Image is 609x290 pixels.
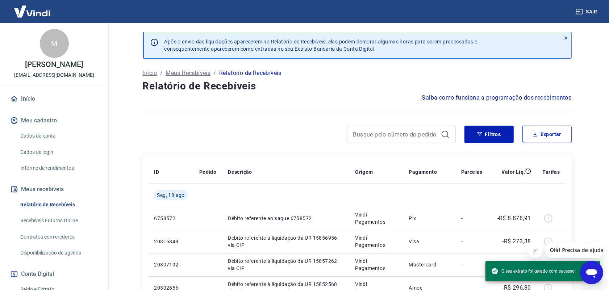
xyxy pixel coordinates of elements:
p: 6758572 [154,215,188,222]
p: / [160,69,163,77]
p: Parcelas [461,168,483,176]
a: Início [143,69,157,77]
p: Pedido [199,168,216,176]
button: Exportar [522,126,572,143]
a: Disponibilização de agenda [17,245,100,260]
h4: Relatório de Recebíveis [143,79,572,93]
p: Mastercard [409,261,450,268]
p: [EMAIL_ADDRESS][DOMAIN_NAME] [14,71,94,79]
a: Meus Recebíveis [166,69,210,77]
p: Vindi Pagamentos [355,257,397,272]
button: Meu cadastro [9,113,100,129]
p: Débito referente ao saque 6758572 [228,215,343,222]
button: Sair [574,5,600,18]
iframe: Botão para abrir a janela de mensagens [580,261,603,284]
p: Vindi Pagamentos [355,211,397,226]
p: -R$ 273,38 [502,237,531,246]
span: Seg, 18 ago [157,192,185,199]
a: Contratos com credores [17,230,100,244]
p: -R$ 8.878,91 [497,214,531,223]
p: Valor Líq. [502,168,525,176]
a: Dados da conta [17,129,100,143]
p: Débito referente à liquidação da UR 15857262 via CIP [228,257,343,272]
p: [PERSON_NAME] [25,61,83,68]
img: Vindi [9,0,56,22]
a: Informe de rendimentos [17,161,100,176]
p: Débito referente à liquidação da UR 15856956 via CIP [228,234,343,249]
span: O seu extrato foi gerado com sucesso! [491,268,576,275]
p: Origem [355,168,373,176]
button: Conta Digital [9,266,100,282]
p: -R$ 5.659,87 [497,260,531,269]
a: Recebíveis Futuros Online [17,213,100,228]
p: Tarifas [543,168,560,176]
p: - [461,238,483,245]
p: - [461,215,483,222]
p: Pagamento [409,168,437,176]
a: Saiba como funciona a programação dos recebimentos [422,93,572,102]
p: Descrição [228,168,252,176]
p: Visa [409,238,450,245]
p: Pix [409,215,450,222]
a: Relatório de Recebíveis [17,197,100,212]
button: Meus recebíveis [9,181,100,197]
span: Olá! Precisa de ajuda? [4,5,61,11]
p: 20307192 [154,261,188,268]
p: ID [154,168,159,176]
input: Busque pelo número do pedido [353,129,438,140]
a: Início [9,91,100,107]
iframe: Mensagem da empresa [546,242,603,258]
p: / [213,69,216,77]
p: Após o envio das liquidações aparecerem no Relatório de Recebíveis, elas podem demorar algumas ho... [164,38,477,52]
p: Vindi Pagamentos [355,234,397,249]
a: Dados de login [17,145,100,160]
p: - [461,261,483,268]
iframe: Fechar mensagem [528,244,543,258]
p: Relatório de Recebíveis [219,69,281,77]
div: M [40,29,69,58]
button: Filtros [464,126,514,143]
p: 20315848 [154,238,188,245]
